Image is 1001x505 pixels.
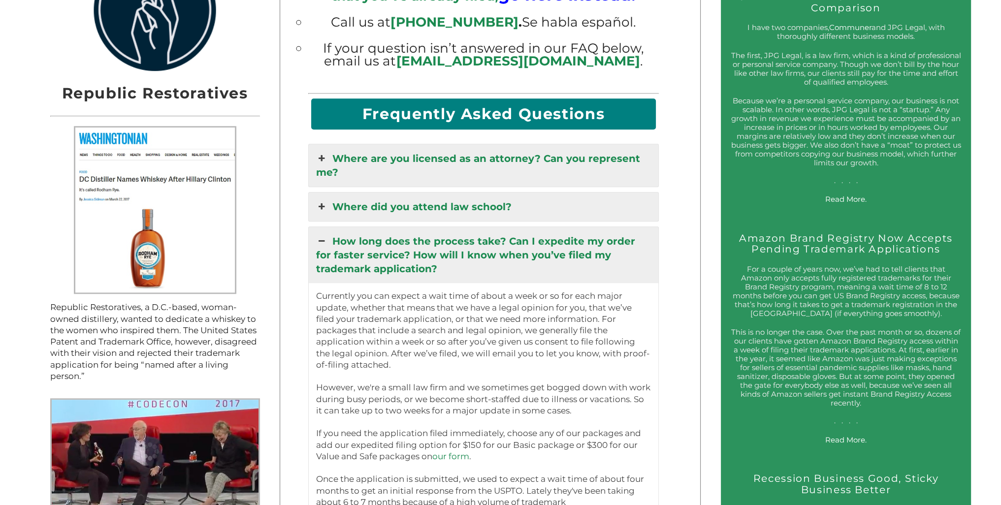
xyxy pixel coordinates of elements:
[308,16,659,29] li: Call us at Se habla español.
[825,194,867,204] a: Read More.
[311,98,655,129] h2: Frequently Asked Questions
[829,23,871,32] a: Communer
[50,302,260,382] p: Republic Restoratives, a D.C.-based, woman-owned distillery, wanted to dedicate a whiskey to the ...
[308,42,659,68] li: If your question isn’t answered in our FAQ below, email us at .
[825,435,867,444] a: Read More.
[731,51,961,87] p: The first, JPG Legal, is a law firm, which is a kind of professional or personal service company....
[309,144,658,187] a: Where are you licensed as an attorney? Can you represent me?
[50,81,260,106] h2: Republic Restoratives
[390,14,518,30] a: [PHONE_NUMBER]‬
[739,232,953,255] a: Amazon Brand Registry Now Accepts Pending Trademark Applications
[309,192,658,221] a: Where did you attend law school?
[731,96,961,185] p: Because we’re a personal service company, our business is not scalable. In other words, JPG Legal...
[731,265,961,318] p: For a couple of years now, we’ve had to tell clients that Amazon only accepts fully registered tr...
[731,328,961,425] p: This is no longer the case. Over the past month or so, dozens of our clients have gotten Amazon B...
[309,227,658,283] a: How long does the process take? Can I expedite my order for faster service? How will I know when ...
[74,126,236,294] img: Rodham Rye People Screenshot
[731,23,961,41] p: I have two companies, and JPG Legal, with thoroughly different business models.
[432,451,469,461] a: our form
[396,53,640,69] a: [EMAIL_ADDRESS][DOMAIN_NAME]
[753,472,938,495] a: Recession Business Good, Sticky Business Better
[390,14,521,30] b: .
